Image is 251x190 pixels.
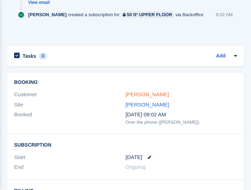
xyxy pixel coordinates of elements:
div: created a subscription for via Backoffice [28,11,207,18]
div: Booked [14,111,125,125]
a: [PERSON_NAME] [125,102,169,108]
div: Site [14,101,125,109]
div: End [14,163,125,171]
h2: Subscription [14,141,237,148]
span: [PERSON_NAME] [28,11,67,18]
div: 0 [39,53,47,59]
div: 9:02 AM [216,11,233,18]
span: Ongoing [125,164,146,170]
a: 50 ft² UPPER FLOOR [121,11,174,18]
div: [DATE] 09:02 AM [125,111,237,119]
div: 50 ft² UPPER FLOOR [127,11,172,18]
div: Over the phone ([PERSON_NAME]) [125,119,237,126]
time: 2025-10-01 00:00:00 UTC [125,153,142,161]
h2: Booking [14,80,237,85]
h2: Tasks [23,53,36,59]
a: [PERSON_NAME] [125,91,169,97]
div: Customer [14,91,125,99]
div: Start [14,153,125,161]
a: Add [216,52,226,60]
